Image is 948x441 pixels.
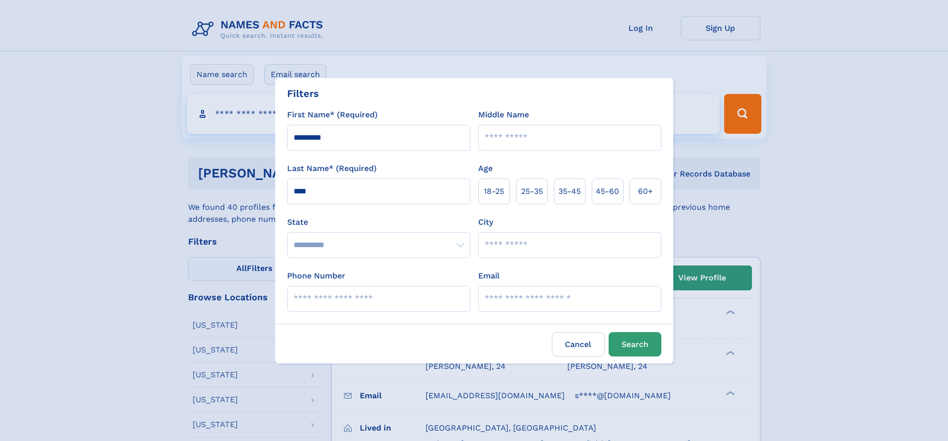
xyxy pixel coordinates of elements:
label: Middle Name [478,109,529,121]
label: Phone Number [287,270,345,282]
button: Search [609,332,661,356]
label: State [287,216,470,228]
div: Filters [287,86,319,101]
label: City [478,216,493,228]
span: 45‑60 [596,185,619,197]
label: Last Name* (Required) [287,163,377,175]
span: 60+ [638,185,653,197]
span: 25‑35 [521,185,543,197]
span: 35‑45 [558,185,581,197]
label: Cancel [552,332,605,356]
span: 18‑25 [484,185,504,197]
label: First Name* (Required) [287,109,378,121]
label: Email [478,270,500,282]
label: Age [478,163,493,175]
